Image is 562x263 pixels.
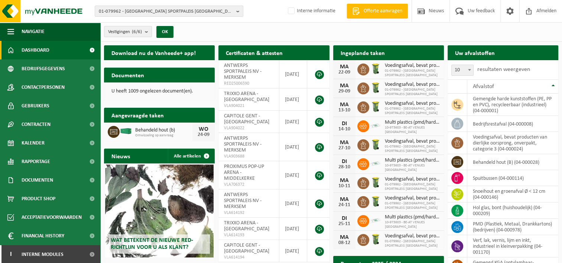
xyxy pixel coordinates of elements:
div: 28-10 [337,165,352,170]
span: CAPITOLE GENT - [GEOGRAPHIC_DATA] [224,243,269,254]
img: WB-0140-HPE-GN-50 [369,81,382,94]
span: VLA614192 [224,210,273,216]
td: spuitbussen (04-000114) [467,170,558,186]
span: Behandeld hout (b) [135,127,192,133]
span: Afvalstof [473,84,494,90]
span: 01-079962 - [GEOGRAPHIC_DATA] SPORTPALEIS [GEOGRAPHIC_DATA] [385,201,440,210]
span: Documenten [22,171,53,189]
td: snoeihout en groenafval Ø < 12 cm (04-000146) [467,186,558,202]
td: [DATE] [279,240,308,262]
td: behandeld hout (B) (04-000028) [467,154,558,170]
span: 01-079962 - [GEOGRAPHIC_DATA] SPORTPALEIS [GEOGRAPHIC_DATA] [385,107,440,116]
span: Contracten [22,115,51,134]
img: WB-0140-HPE-GN-50 [369,233,382,246]
img: HK-XC-40-GN-00 [120,128,132,134]
div: MA [337,83,352,89]
div: MA [337,178,352,184]
div: 25-11 [337,221,352,227]
div: MA [337,140,352,146]
td: [DATE] [279,218,308,240]
span: Voedingsafval, bevat producten van dierlijke oorsprong, onverpakt, categorie 3 [385,233,440,239]
div: 13-10 [337,108,352,113]
span: Voedingsafval, bevat producten van dierlijke oorsprong, onverpakt, categorie 3 [385,195,440,201]
label: resultaten weergeven [477,66,530,72]
span: VLA614193 [224,232,273,238]
img: LP-SK-00500-LPE-16 [369,119,382,132]
p: U heeft 1009 ongelezen document(en). [111,89,207,94]
div: 14-10 [337,127,352,132]
span: Navigatie [22,22,45,41]
button: Vestigingen(6/6) [104,26,152,37]
h2: Aangevraagde taken [104,108,171,122]
img: WB-0140-HPE-GN-50 [369,176,382,189]
span: VLA614194 [224,254,273,260]
div: 08-12 [337,240,352,246]
span: 10 [451,65,474,76]
span: Voedingsafval, bevat producten van dierlijke oorsprong, onverpakt, categorie 3 [385,82,440,88]
label: Interne informatie [286,6,335,17]
span: 10-973603 - BE-AT VENUES [GEOGRAPHIC_DATA] [385,163,440,172]
div: 10-11 [337,184,352,189]
span: 10 [452,65,473,75]
div: 29-09 [337,89,352,94]
h2: Download nu de Vanheede+ app! [104,45,203,60]
span: Wat betekent de nieuwe RED-richtlijn voor u als klant? [111,237,193,250]
span: VLA904021 [224,103,273,109]
span: VLA903688 [224,153,273,159]
span: Voedingsafval, bevat producten van dierlijke oorsprong, onverpakt, categorie 3 [385,139,440,145]
span: 01-079962 - [GEOGRAPHIC_DATA] SPORTPALEIS [GEOGRAPHIC_DATA] [385,69,440,78]
td: hol glas, bont (huishoudelijk) (04-000209) [467,202,558,219]
span: ANTWERPS SPORTPALEIS NV - MERKSEM [224,136,261,153]
td: [DATE] [279,60,308,88]
span: 01-079962 - [GEOGRAPHIC_DATA] SPORTPALEIS [GEOGRAPHIC_DATA] [99,6,233,17]
div: DI [337,215,352,221]
span: 01-079962 - [GEOGRAPHIC_DATA] SPORTPALEIS [GEOGRAPHIC_DATA] [385,145,440,153]
td: [DATE] [279,111,308,133]
div: 24-11 [337,202,352,208]
span: Multi plastics (pmd/harde kunststoffen/spanbanden/eps/folie naturel/folie gemeng... [385,120,440,126]
div: MA [337,102,352,108]
h2: Documenten [104,68,152,82]
span: Voedingsafval, bevat producten van dierlijke oorsprong, onverpakt, categorie 3 [385,101,440,107]
span: Offerte aanvragen [362,7,404,15]
span: Acceptatievoorwaarden [22,208,82,227]
span: 01-079962 - [GEOGRAPHIC_DATA] SPORTPALEIS [GEOGRAPHIC_DATA] [385,182,440,191]
div: DI [337,159,352,165]
span: 10-973603 - BE-AT VENUES [GEOGRAPHIC_DATA] [385,220,440,229]
button: 01-079962 - [GEOGRAPHIC_DATA] SPORTPALEIS [GEOGRAPHIC_DATA] [95,6,243,17]
span: ANTWERPS SPORTPALEIS NV - MERKSEM [224,63,261,80]
a: Alle artikelen [168,149,214,163]
span: Omwisseling op aanvraag [135,133,192,138]
div: 27-10 [337,146,352,151]
count: (6/6) [132,29,142,34]
span: Voedingsafval, bevat producten van dierlijke oorsprong, onverpakt, categorie 3 [385,63,440,69]
td: gemengde harde kunststoffen (PE, PP en PVC), recycleerbaar (industrieel) (04-000001) [467,94,558,116]
div: MA [337,234,352,240]
span: RED25006590 [224,81,273,87]
div: 24-09 [196,132,211,137]
span: 01-079962 - [GEOGRAPHIC_DATA] SPORTPALEIS [GEOGRAPHIC_DATA] [385,239,440,248]
span: Kalender [22,134,45,152]
img: WB-0140-HPE-GN-50 [369,138,382,151]
td: bedrijfsrestafval (04-000008) [467,116,558,132]
img: LP-SK-00500-LPE-16 [369,214,382,227]
span: Voedingsafval, bevat producten van dierlijke oorsprong, onverpakt, categorie 3 [385,176,440,182]
div: MA [337,197,352,202]
div: DI [337,121,352,127]
span: TRIXXO ARENA - [GEOGRAPHIC_DATA] [224,220,269,232]
img: WB-0140-HPE-GN-50 [369,195,382,208]
td: [DATE] [279,88,308,111]
td: voedingsafval, bevat producten van dierlijke oorsprong, onverpakt, categorie 3 (04-000024) [467,132,558,154]
h2: Certificaten & attesten [218,45,290,60]
td: verf, lak, vernis, lijm en inkt, industrieel in kleinverpakking (04-001170) [467,235,558,257]
td: [DATE] [279,189,308,218]
td: [DATE] [279,161,308,189]
td: [DATE] [279,133,308,161]
span: Gebruikers [22,97,49,115]
span: 01-079962 - [GEOGRAPHIC_DATA] SPORTPALEIS [GEOGRAPHIC_DATA] [385,88,440,97]
span: Multi plastics (pmd/harde kunststoffen/spanbanden/eps/folie naturel/folie gemeng... [385,158,440,163]
a: Offerte aanvragen [347,4,408,19]
span: 10-973603 - BE-AT VENUES [GEOGRAPHIC_DATA] [385,126,440,134]
span: Dashboard [22,41,49,59]
button: OK [156,26,173,38]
